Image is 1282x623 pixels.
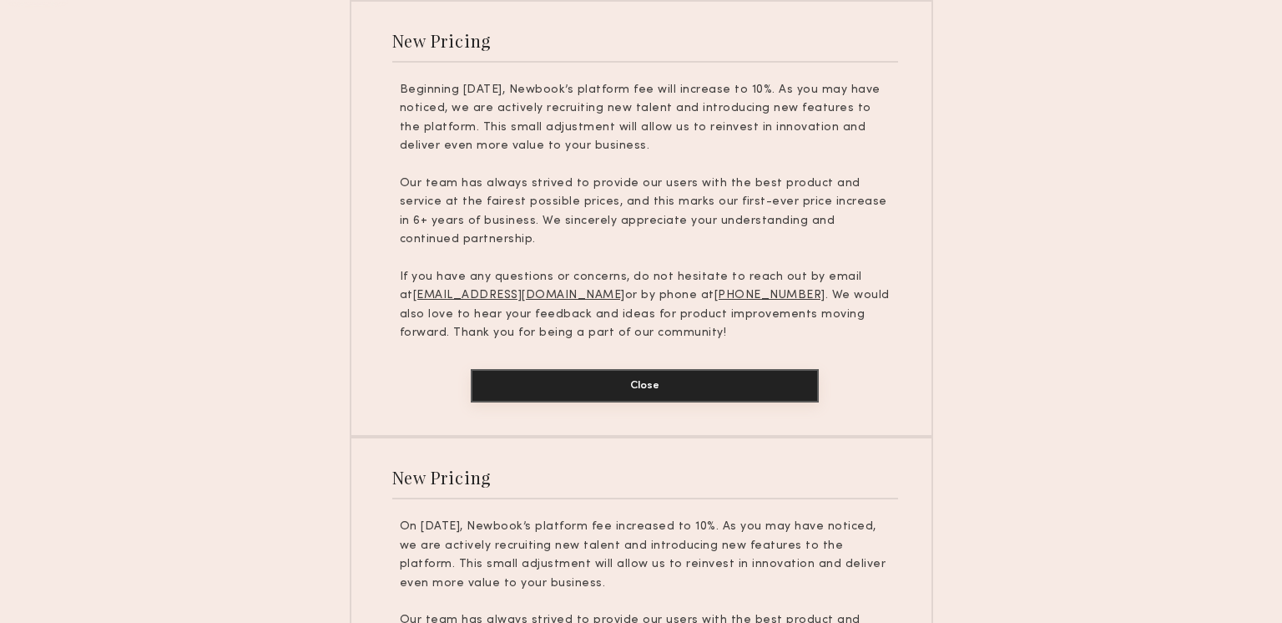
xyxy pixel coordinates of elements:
button: Close [471,369,819,403]
p: On [DATE], Newbook’s platform fee increased to 10%. As you may have noticed, we are actively recr... [400,518,891,593]
u: [PHONE_NUMBER] [714,290,825,301]
p: If you have any questions or concerns, do not hesitate to reach out by email at or by phone at . ... [400,268,891,343]
u: [EMAIL_ADDRESS][DOMAIN_NAME] [413,290,625,301]
div: New Pricing [392,466,492,489]
p: Beginning [DATE], Newbook’s platform fee will increase to 10%. As you may have noticed, we are ac... [400,81,891,156]
p: Our team has always strived to provide our users with the best product and service at the fairest... [400,175,891,250]
div: New Pricing [392,29,492,52]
